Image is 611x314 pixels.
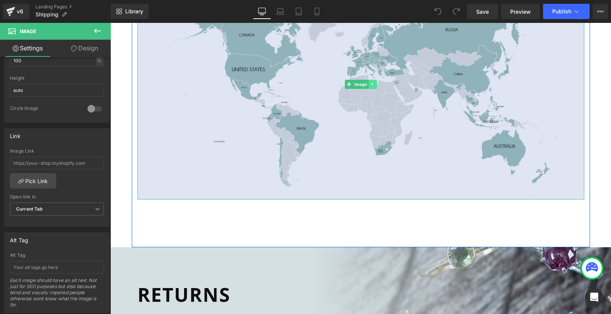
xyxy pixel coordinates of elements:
[501,4,540,19] a: Preview
[36,4,111,10] a: Landing Pages
[96,55,103,66] div: %
[552,8,571,14] span: Publish
[15,6,25,16] div: v6
[271,4,289,19] a: Laptop
[16,206,43,212] b: Current Tab
[10,194,104,200] div: Open link In
[476,8,489,16] span: Save
[111,4,149,19] a: New Library
[10,173,56,188] a: Pick Link
[36,11,58,18] span: Shipping
[10,277,104,313] div: Each image should have an alt text. Not just for SEO purposes but also because blind and visually...
[10,129,21,139] div: Link
[449,4,464,19] button: Redo
[57,40,112,57] a: Design
[27,259,120,285] strong: RETURNS
[253,4,271,19] a: Desktop
[308,4,326,19] a: Mobile
[510,8,531,16] span: Preview
[10,261,104,274] input: Your alt tags go here
[258,57,266,66] a: Expand / Collapse
[10,105,80,113] div: Circle Image
[430,4,446,19] button: Undo
[289,4,308,19] a: Tablet
[10,253,104,258] div: Alt Tag
[125,8,143,15] span: Library
[10,233,28,243] div: Alt Tag
[10,84,104,97] input: auto
[10,148,104,154] div: Image Link
[242,57,259,66] span: Image
[10,54,104,67] input: auto
[3,4,29,19] a: v6
[10,76,104,81] div: Height
[10,157,104,169] input: https://your-shop.myshopify.com
[593,4,608,19] button: More
[585,288,603,306] div: Open Intercom Messenger
[543,4,590,19] button: Publish
[20,28,36,34] span: Image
